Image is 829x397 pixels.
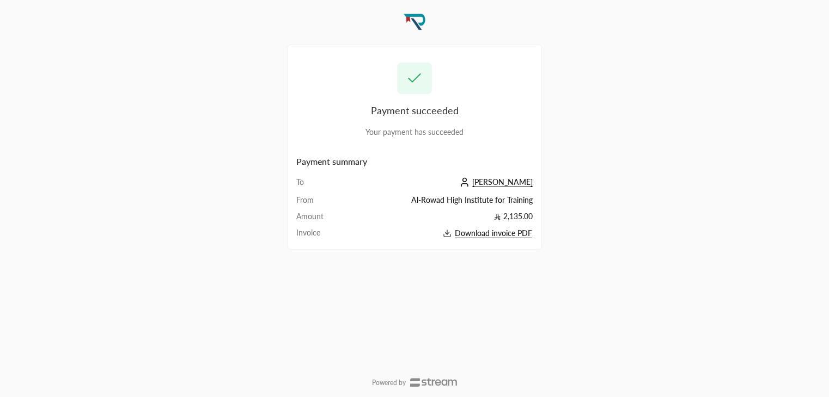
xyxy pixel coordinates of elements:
div: Payment succeeded [296,103,533,118]
td: From [296,195,339,211]
td: Invoice [296,227,339,240]
span: [PERSON_NAME] [472,177,533,187]
img: Company Logo [400,7,429,36]
td: To [296,177,339,195]
a: [PERSON_NAME] [457,177,533,187]
div: Your payment has succeeded [296,127,533,138]
span: Download invoice PDF [455,228,532,238]
button: Download invoice PDF [339,227,533,240]
td: 2,135.00 [339,211,533,227]
h2: Payment summary [296,155,533,168]
td: Amount [296,211,339,227]
td: Al-Rowad High Institute for Training [339,195,533,211]
p: Powered by [372,379,406,387]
